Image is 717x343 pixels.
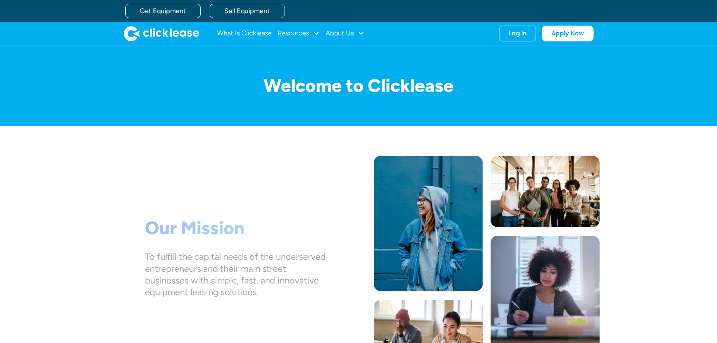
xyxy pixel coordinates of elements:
a: Sell Equipment [210,4,285,18]
div: Log In [508,30,527,37]
a: What Is Clicklease [217,26,272,41]
a: Apply Now [542,26,594,41]
div: To fulfill the capital needs of the underserved entrepreneurs and their main street businesses wi... [145,251,326,298]
h1: Our Mission [145,217,326,239]
a: Get Equipment [125,4,201,18]
h1: Welcome to Clicklease [118,76,600,96]
img: Clicklease logo [124,26,199,41]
